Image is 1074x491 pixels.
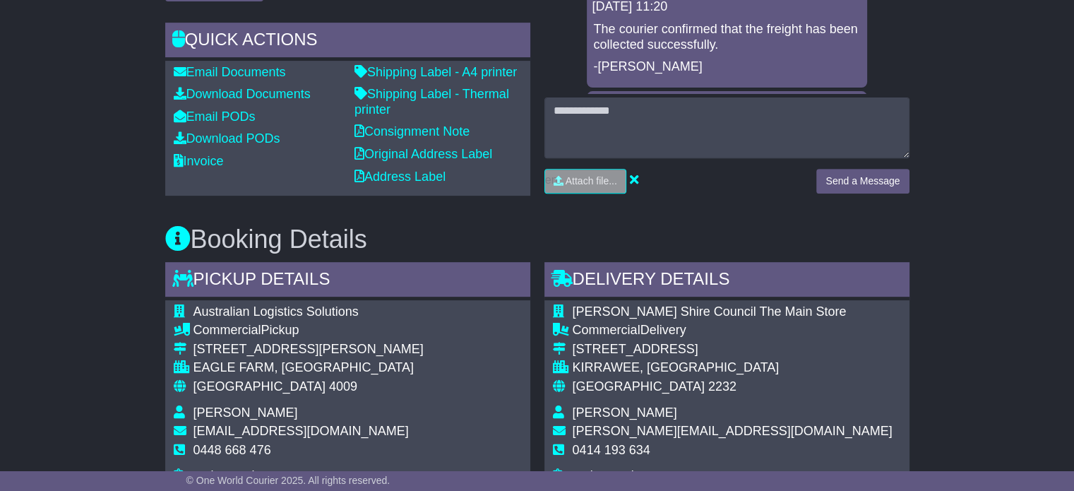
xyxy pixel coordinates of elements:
[193,323,261,337] span: Commercial
[816,169,909,194] button: Send a Message
[354,65,517,79] a: Shipping Label - A4 printer
[573,379,705,394] span: [GEOGRAPHIC_DATA]
[354,170,446,184] a: Address Label
[193,360,424,376] div: EAGLE FARM, [GEOGRAPHIC_DATA]
[573,323,893,338] div: Delivery
[193,342,424,357] div: [STREET_ADDRESS][PERSON_NAME]
[573,443,650,457] span: 0414 193 634
[354,87,509,117] a: Shipping Label - Thermal printer
[174,87,311,101] a: Download Documents
[165,23,530,61] div: Quick Actions
[193,406,298,420] span: [PERSON_NAME]
[165,225,909,254] h3: Booking Details
[329,379,357,394] span: 4009
[186,475,390,486] span: © One World Courier 2025. All rights reserved.
[354,124,470,138] a: Consignment Note
[193,379,326,394] span: [GEOGRAPHIC_DATA]
[193,304,359,319] span: Australian Logistics Solutions
[573,323,640,337] span: Commercial
[573,424,893,438] span: [PERSON_NAME][EMAIL_ADDRESS][DOMAIN_NAME]
[594,59,860,75] p: -[PERSON_NAME]
[354,147,492,161] a: Original Address Label
[573,360,893,376] div: KIRRAWEE, [GEOGRAPHIC_DATA]
[174,65,286,79] a: Email Documents
[193,443,271,457] span: 0448 668 476
[174,131,280,146] a: Download PODs
[193,323,424,338] div: Pickup
[573,342,893,357] div: [STREET_ADDRESS]
[573,406,677,420] span: [PERSON_NAME]
[193,424,409,438] span: [EMAIL_ADDRESS][DOMAIN_NAME]
[165,262,530,300] div: Pickup Details
[594,22,860,52] p: The courier confirmed that the freight has been collected successfully.
[174,154,224,168] a: Invoice
[174,110,256,124] a: Email PODs
[573,304,847,319] span: [PERSON_NAME] Shire Council The Main Store
[573,468,655,483] span: no instructions
[193,468,275,483] span: no instructions
[708,379,736,394] span: 2232
[544,262,909,300] div: Delivery Details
